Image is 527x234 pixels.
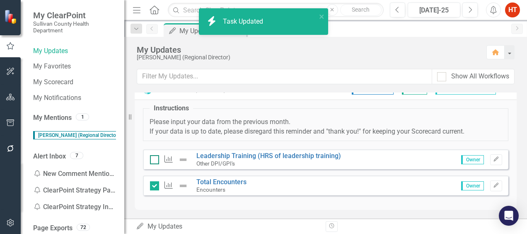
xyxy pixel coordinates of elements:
div: 7 [70,152,83,159]
a: Leadership Training (HRS of leadership training) [196,152,341,160]
div: My Updates [136,222,319,232]
div: Task Updated [223,17,265,27]
a: Page Exports [33,224,73,233]
span: Search [352,6,370,13]
span: Owner [461,155,484,164]
img: Not Defined [178,155,188,165]
div: 72 [77,224,90,231]
span: My ClearPoint [33,10,116,20]
button: [DATE]-25 [408,2,460,17]
legend: Instructions [150,104,193,113]
a: My Notifications [33,93,116,103]
div: Show All Workflows [451,72,509,81]
a: My Scorecard [33,78,116,87]
button: Search [340,4,382,16]
small: Encounters [196,186,225,193]
a: My Favorites [33,62,116,71]
button: HT [505,2,520,17]
img: Not Defined [178,181,188,191]
div: New Comment Mention: Total Encounters [33,166,116,182]
div: [PERSON_NAME] (Regional Director) [137,54,478,61]
div: ClearPoint Strategy Invalid Login [33,199,116,215]
input: Filter My Updates... [137,69,432,84]
a: My Updates [33,46,116,56]
div: Open Intercom Messenger [499,206,519,226]
div: ClearPoint Strategy Password Reset [33,182,116,199]
div: My Updates [179,26,244,36]
div: 1 [76,114,89,121]
span: [PERSON_NAME] (Regional Director) [33,131,123,139]
a: Alert Inbox [33,152,66,161]
span: Owner [461,181,484,190]
a: My Mentions [33,113,72,123]
img: ClearPoint Strategy [4,10,19,24]
div: [DATE]-25 [411,5,457,15]
small: Other DPI/GPI's [196,160,235,167]
button: close [319,12,325,21]
small: Sullivan County Health Department [33,20,116,34]
a: Total Encounters [196,178,247,186]
p: Please input your data from the previous month. If your data is up to date, please disregard this... [150,117,502,136]
div: My Updates [137,45,478,54]
span: fixed :) [33,131,144,139]
input: Search ClearPoint... [168,3,384,17]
